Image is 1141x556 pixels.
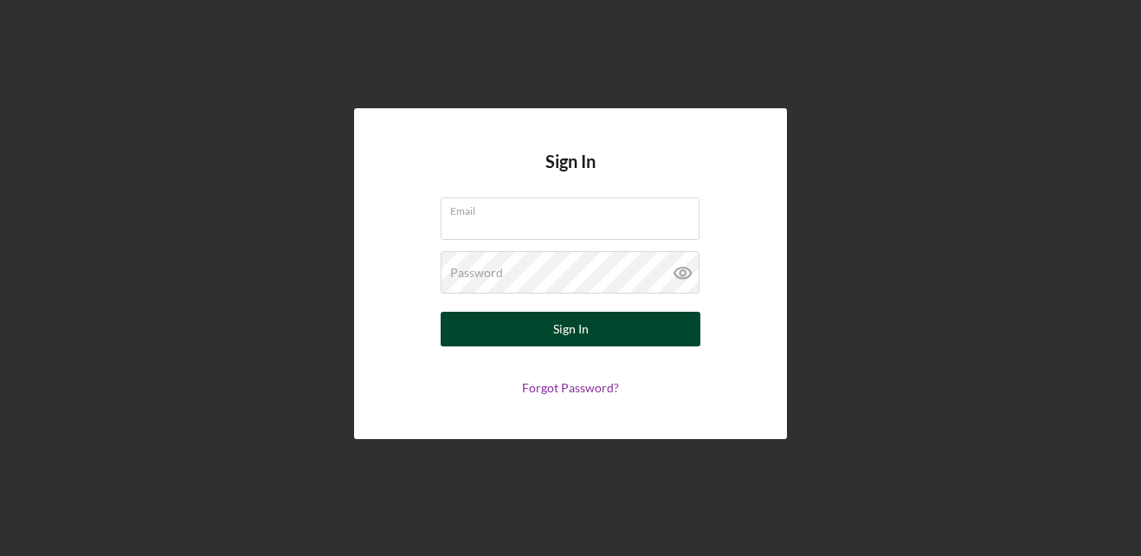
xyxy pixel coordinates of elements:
button: Sign In [441,312,700,346]
a: Forgot Password? [522,380,619,395]
h4: Sign In [545,152,596,197]
label: Password [450,266,503,280]
div: Sign In [553,312,589,346]
label: Email [450,198,699,217]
